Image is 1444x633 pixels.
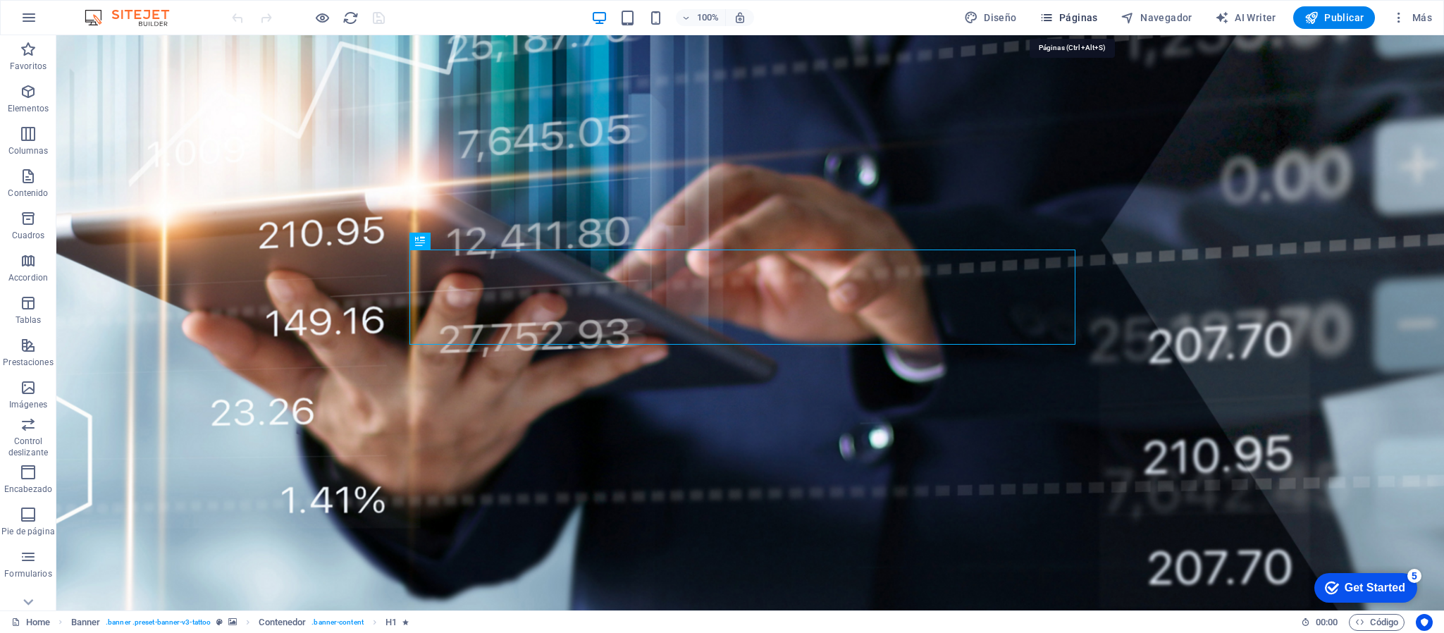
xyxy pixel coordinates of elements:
[342,9,359,26] button: reload
[3,357,53,368] p: Prestaciones
[1392,11,1432,25] span: Más
[10,61,47,72] p: Favoritos
[9,399,47,410] p: Imágenes
[81,9,187,26] img: Editor Logo
[1304,11,1364,25] span: Publicar
[1316,614,1338,631] span: 00 00
[1301,614,1338,631] h6: Tiempo de la sesión
[1293,6,1376,29] button: Publicar
[4,484,52,495] p: Encabezado
[8,272,48,283] p: Accordion
[1039,11,1098,25] span: Páginas
[1416,614,1433,631] button: Usercentrics
[8,103,49,114] p: Elementos
[314,9,331,26] button: Haz clic para salir del modo de previsualización y seguir editando
[101,3,115,17] div: 5
[1115,6,1198,29] button: Navegador
[1,526,54,537] p: Pie de página
[1349,614,1405,631] button: Código
[259,614,306,631] span: Haz clic para seleccionar y doble clic para editar
[12,230,45,241] p: Cuadros
[8,7,111,37] div: Get Started 5 items remaining, 0% complete
[228,618,237,626] i: Este elemento contiene un fondo
[734,11,746,24] i: Al redimensionar, ajustar el nivel de zoom automáticamente para ajustarse al dispositivo elegido.
[38,16,99,28] div: Get Started
[106,614,211,631] span: . banner .preset-banner-v3-tattoo
[1121,11,1192,25] span: Navegador
[697,9,720,26] h6: 100%
[8,145,49,156] p: Columnas
[385,614,397,631] span: Haz clic para seleccionar y doble clic para editar
[216,618,223,626] i: Este elemento es un preajuste personalizable
[4,568,51,579] p: Formularios
[343,10,359,26] i: Volver a cargar página
[1209,6,1282,29] button: AI Writer
[8,188,48,199] p: Contenido
[958,6,1023,29] button: Diseño
[958,6,1023,29] div: Diseño (Ctrl+Alt+Y)
[1034,6,1104,29] button: Páginas
[1355,614,1398,631] span: Código
[71,614,101,631] span: Haz clic para seleccionar y doble clic para editar
[964,11,1017,25] span: Diseño
[1326,617,1328,627] span: :
[311,614,363,631] span: . banner-content
[1215,11,1276,25] span: AI Writer
[676,9,726,26] button: 100%
[71,614,409,631] nav: breadcrumb
[16,314,42,326] p: Tablas
[402,618,409,626] i: El elemento contiene una animación
[1386,6,1438,29] button: Más
[11,614,50,631] a: Haz clic para cancelar la selección y doble clic para abrir páginas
